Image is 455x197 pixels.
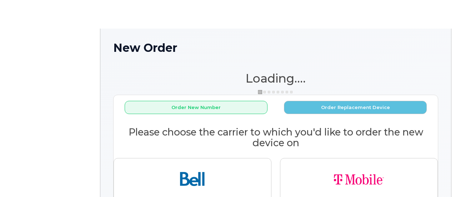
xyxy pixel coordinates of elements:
[113,72,438,85] h1: Loading....
[114,127,438,148] h2: Please choose the carrier to which you'd like to order the new device on
[113,41,438,54] h1: New Order
[125,101,267,114] button: Order New Number
[258,89,294,95] img: ajax-loader-3a6953c30dc77f0bf724df975f13086db4f4c1262e45940f03d1251963f1bf2e.gif
[284,101,427,114] button: Order Replacement Device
